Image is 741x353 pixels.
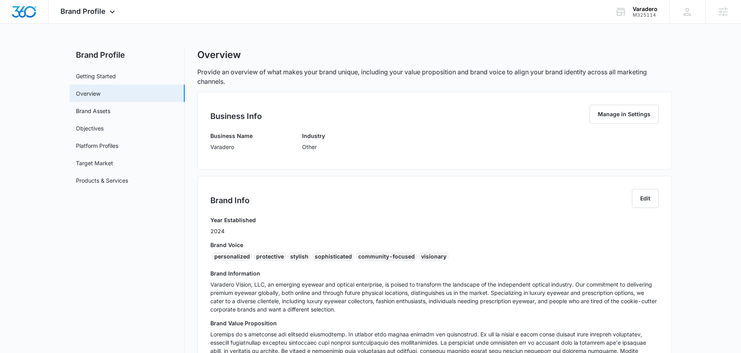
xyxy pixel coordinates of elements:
div: visionary [419,252,449,261]
a: Platform Profiles [76,142,118,150]
div: personalized [212,252,252,261]
h3: Brand Value Proposition [210,319,659,327]
h2: Business Info [210,110,262,122]
div: account id [633,12,658,18]
a: Overview [76,89,100,98]
div: protective [254,252,286,261]
a: Products & Services [76,176,128,185]
p: Varadero Vision, LLC, an emerging eyewear and optical enterprise, is poised to transform the land... [210,280,659,313]
div: community-focused [356,252,417,261]
button: Manage in Settings [590,105,659,124]
span: Brand Profile [60,7,106,15]
p: Provide an overview of what makes your brand unique, including your value proposition and brand v... [197,67,672,86]
div: account name [633,6,658,12]
p: Other [302,143,325,151]
h2: Brand Profile [70,49,185,61]
a: Getting Started [76,72,116,80]
h3: Business Name [210,132,253,140]
a: Target Market [76,159,113,167]
p: Varadero [210,143,253,151]
h2: Brand Info [210,194,250,206]
h3: Industry [302,132,325,140]
div: sophisticated [312,252,354,261]
h3: Year Established [210,216,256,224]
h3: Brand Voice [210,241,659,249]
div: stylish [288,252,311,261]
a: Objectives [76,124,104,132]
h1: Overview [197,49,241,61]
p: 2024 [210,227,256,235]
h3: Brand Information [210,269,659,277]
button: Edit [632,189,659,208]
a: Brand Assets [76,107,110,115]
